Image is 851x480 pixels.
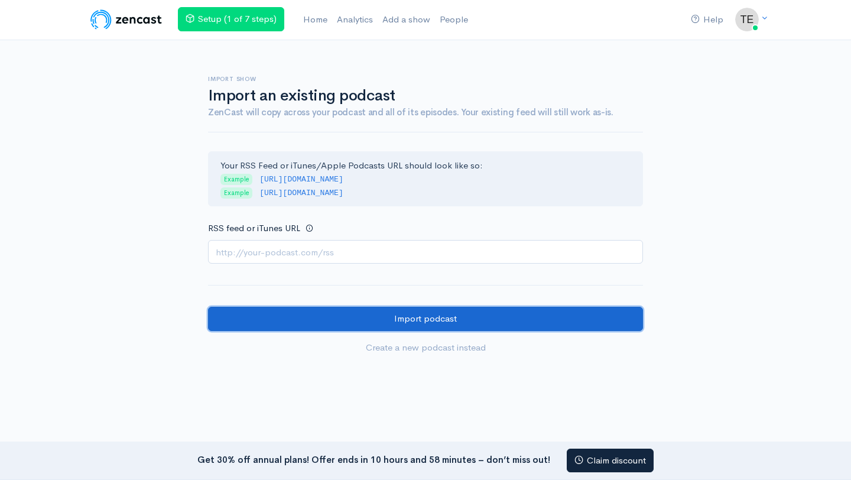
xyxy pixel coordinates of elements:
[259,189,343,197] code: [URL][DOMAIN_NAME]
[197,453,550,465] strong: Get 30% off annual plans! Offer ends in 10 hours and 58 minutes – don’t miss out!
[567,449,654,473] a: Claim discount
[208,222,300,235] label: RSS feed or iTunes URL
[178,7,284,31] a: Setup (1 of 7 steps)
[435,7,473,33] a: People
[89,8,164,31] img: ZenCast Logo
[332,7,378,33] a: Analytics
[735,8,759,31] img: ...
[208,240,643,264] input: http://your-podcast.com/rss
[208,76,643,82] h6: Import show
[298,7,332,33] a: Home
[208,307,643,331] input: Import podcast
[378,7,435,33] a: Add a show
[208,87,643,105] h1: Import an existing podcast
[220,187,252,199] span: Example
[686,7,728,33] a: Help
[208,336,643,360] a: Create a new podcast instead
[208,151,643,207] div: Your RSS Feed or iTunes/Apple Podcasts URL should look like so:
[220,174,252,185] span: Example
[208,108,643,118] h4: ZenCast will copy across your podcast and all of its episodes. Your existing feed will still work...
[259,175,343,184] code: [URL][DOMAIN_NAME]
